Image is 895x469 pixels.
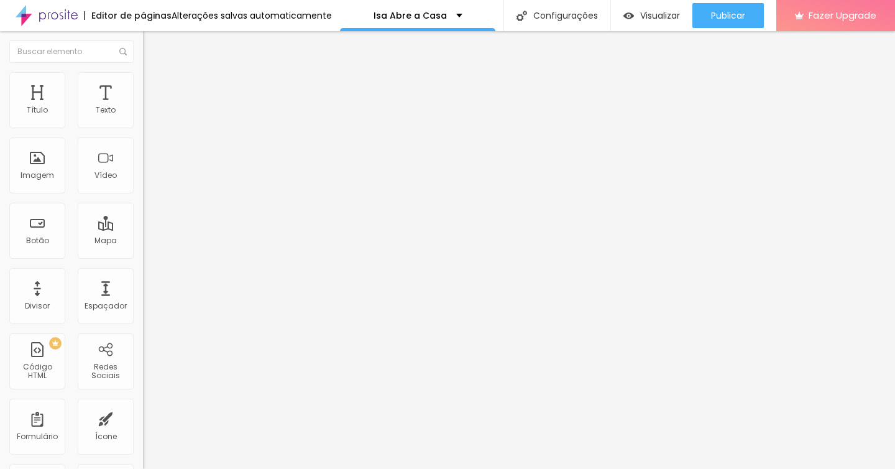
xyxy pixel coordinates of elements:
[119,48,127,55] img: Icone
[516,11,527,21] img: Icone
[640,11,680,21] span: Visualizar
[172,11,332,20] div: Alterações salvas automaticamente
[692,3,764,28] button: Publicar
[94,171,117,180] div: Vídeo
[17,432,58,441] div: Formulário
[84,11,172,20] div: Editor de páginas
[95,432,117,441] div: Ícone
[27,106,48,114] div: Título
[374,11,447,20] p: Isa Abre a Casa
[25,302,50,310] div: Divisor
[85,302,127,310] div: Espaçador
[12,363,62,381] div: Código HTML
[9,40,134,63] input: Buscar elemento
[21,171,54,180] div: Imagem
[623,11,634,21] img: view-1.svg
[611,3,692,28] button: Visualizar
[143,31,895,469] iframe: Editor
[26,236,49,245] div: Botão
[94,236,117,245] div: Mapa
[96,106,116,114] div: Texto
[81,363,130,381] div: Redes Sociais
[809,10,876,21] span: Fazer Upgrade
[711,11,745,21] span: Publicar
